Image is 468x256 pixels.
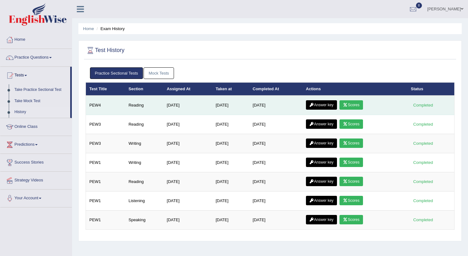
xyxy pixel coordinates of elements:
[411,140,435,147] div: Completed
[125,115,163,134] td: Reading
[212,134,249,153] td: [DATE]
[86,191,125,211] td: PEW1
[416,3,422,8] span: 8
[144,67,174,79] a: Mock Tests
[411,102,435,108] div: Completed
[306,215,337,224] a: Answer key
[86,172,125,191] td: PEW1
[86,82,125,96] th: Test Title
[306,100,337,110] a: Answer key
[212,211,249,230] td: [DATE]
[163,115,212,134] td: [DATE]
[249,191,302,211] td: [DATE]
[339,196,363,205] a: Scores
[0,67,70,82] a: Tests
[163,211,212,230] td: [DATE]
[0,136,72,152] a: Predictions
[125,153,163,172] td: Writing
[0,154,72,170] a: Success Stories
[249,96,302,115] td: [DATE]
[12,84,70,96] a: Take Practice Sectional Test
[0,31,72,47] a: Home
[411,178,435,185] div: Completed
[411,159,435,166] div: Completed
[86,153,125,172] td: PEW1
[411,197,435,204] div: Completed
[339,138,363,148] a: Scores
[125,211,163,230] td: Speaking
[212,115,249,134] td: [DATE]
[125,172,163,191] td: Reading
[249,82,302,96] th: Completed At
[0,190,72,205] a: Your Account
[411,121,435,128] div: Completed
[0,49,72,65] a: Practice Questions
[212,172,249,191] td: [DATE]
[212,191,249,211] td: [DATE]
[86,46,124,55] h2: Test History
[86,96,125,115] td: PEW4
[339,158,363,167] a: Scores
[163,172,212,191] td: [DATE]
[339,177,363,186] a: Scores
[249,115,302,134] td: [DATE]
[0,172,72,187] a: Strategy Videos
[86,115,125,134] td: PEW3
[306,158,337,167] a: Answer key
[411,217,435,223] div: Completed
[306,138,337,148] a: Answer key
[302,82,408,96] th: Actions
[125,134,163,153] td: Writing
[339,100,363,110] a: Scores
[212,82,249,96] th: Taken at
[306,177,337,186] a: Answer key
[249,153,302,172] td: [DATE]
[125,191,163,211] td: Listening
[83,26,94,31] a: Home
[95,26,125,32] li: Exam History
[306,196,337,205] a: Answer key
[249,211,302,230] td: [DATE]
[339,215,363,224] a: Scores
[408,82,455,96] th: Status
[249,134,302,153] td: [DATE]
[125,96,163,115] td: Reading
[163,134,212,153] td: [DATE]
[12,107,70,118] a: History
[90,67,143,79] a: Practice Sectional Tests
[163,96,212,115] td: [DATE]
[163,82,212,96] th: Assigned At
[339,119,363,129] a: Scores
[212,96,249,115] td: [DATE]
[86,211,125,230] td: PEW1
[163,191,212,211] td: [DATE]
[249,172,302,191] td: [DATE]
[86,134,125,153] td: PEW3
[125,82,163,96] th: Section
[0,118,72,134] a: Online Class
[163,153,212,172] td: [DATE]
[212,153,249,172] td: [DATE]
[306,119,337,129] a: Answer key
[12,96,70,107] a: Take Mock Test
